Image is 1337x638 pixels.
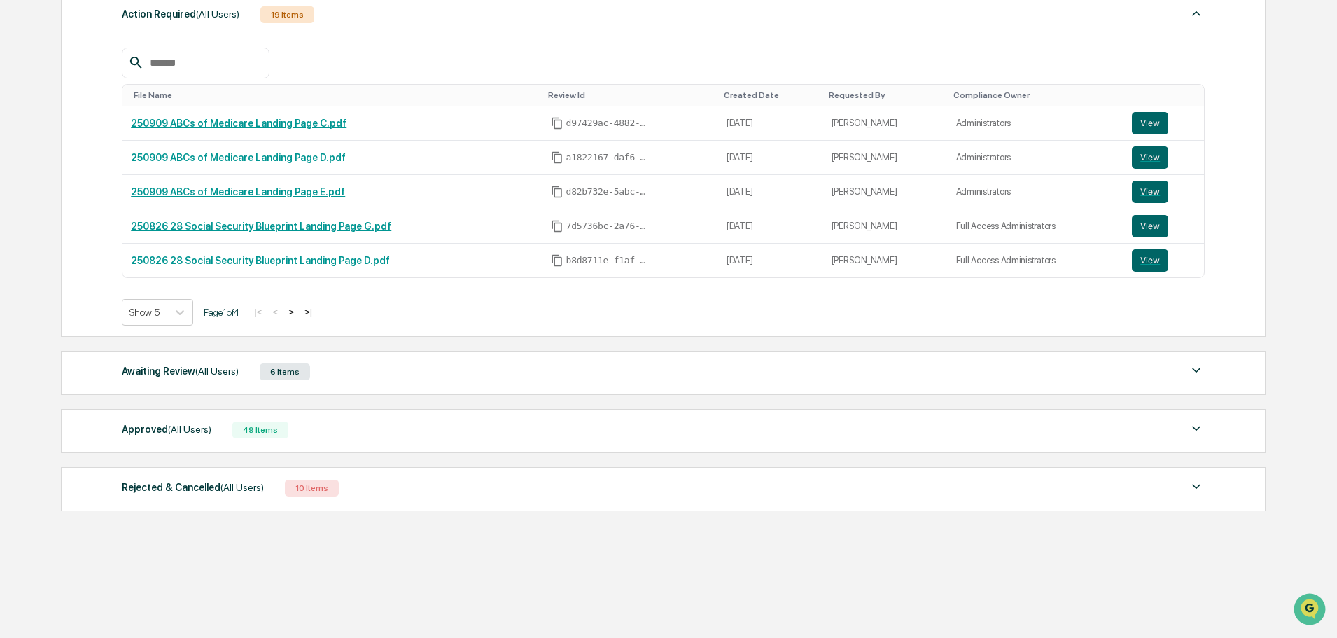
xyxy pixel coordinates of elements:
div: 49 Items [232,422,288,438]
img: caret [1188,362,1205,379]
td: [PERSON_NAME] [823,175,948,209]
div: 6 Items [260,363,310,380]
span: Attestations [115,176,174,190]
a: 250826 28 Social Security Blueprint Landing Page G.pdf [131,221,391,232]
button: View [1132,249,1168,272]
span: (All Users) [195,366,239,377]
span: Copy Id [551,254,563,267]
div: Toggle SortBy [829,90,942,100]
div: 🔎 [14,204,25,216]
span: a1822167-daf6-463d-bf48-4787f0b201c0 [566,152,650,163]
span: Pylon [139,237,169,248]
img: caret [1188,5,1205,22]
div: Awaiting Review [122,362,239,380]
a: View [1132,112,1196,134]
td: [PERSON_NAME] [823,106,948,141]
span: d82b732e-5abc-498c-8ec8-286a6f85f2bd [566,186,650,197]
a: 🗄️Attestations [96,171,179,196]
div: Approved [122,420,211,438]
td: [PERSON_NAME] [823,141,948,175]
td: Full Access Administrators [948,244,1124,277]
td: Administrators [948,106,1124,141]
img: caret [1188,420,1205,437]
td: Administrators [948,175,1124,209]
button: > [284,306,298,318]
button: View [1132,181,1168,203]
div: Toggle SortBy [548,90,713,100]
td: [DATE] [718,209,823,244]
button: View [1132,112,1168,134]
span: Data Lookup [28,203,88,217]
div: Start new chat [48,107,230,121]
div: Toggle SortBy [953,90,1119,100]
span: (All Users) [196,8,239,20]
div: 🗄️ [101,178,113,189]
span: Preclearance [28,176,90,190]
span: Copy Id [551,117,563,130]
a: 250909 ABCs of Medicare Landing Page E.pdf [131,186,345,197]
button: View [1132,215,1168,237]
div: 10 Items [285,480,339,497]
a: 250909 ABCs of Medicare Landing Page D.pdf [131,152,346,163]
span: (All Users) [220,482,264,493]
span: 7d5736bc-2a76-4984-9617-808a1cc36b00 [566,221,650,232]
img: 1746055101610-c473b297-6a78-478c-a979-82029cc54cd1 [14,107,39,132]
span: Page 1 of 4 [204,307,239,318]
a: 🖐️Preclearance [8,171,96,196]
td: [DATE] [718,175,823,209]
a: View [1132,146,1196,169]
span: Copy Id [551,220,563,233]
div: 19 Items [260,6,314,23]
div: We're available if you need us! [48,121,177,132]
a: Powered byPylon [99,237,169,248]
td: [DATE] [718,141,823,175]
span: (All Users) [168,424,211,435]
td: [DATE] [718,106,823,141]
button: View [1132,146,1168,169]
div: 🖐️ [14,178,25,189]
span: d97429ac-4882-4fca-9627-df84493dc987 [566,118,650,129]
a: View [1132,249,1196,272]
div: Toggle SortBy [724,90,818,100]
div: Toggle SortBy [134,90,536,100]
a: View [1132,181,1196,203]
button: |< [250,306,266,318]
td: [PERSON_NAME] [823,244,948,277]
button: Start new chat [238,111,255,128]
span: Copy Id [551,186,563,198]
iframe: Open customer support [1292,592,1330,630]
td: [DATE] [718,244,823,277]
button: >| [300,306,316,318]
td: [PERSON_NAME] [823,209,948,244]
span: b8d8711e-f1af-43e7-b872-64aace1b9637 [566,255,650,266]
p: How can we help? [14,29,255,52]
img: caret [1188,478,1205,495]
td: Administrators [948,141,1124,175]
a: 250909 ABCs of Medicare Landing Page C.pdf [131,118,346,129]
div: Action Required [122,5,239,23]
td: Full Access Administrators [948,209,1124,244]
div: Rejected & Cancelled [122,478,264,497]
a: View [1132,215,1196,237]
a: 250826 28 Social Security Blueprint Landing Page D.pdf [131,255,390,266]
button: < [268,306,282,318]
div: Toggle SortBy [1135,90,1198,100]
span: Copy Id [551,151,563,164]
a: 🔎Data Lookup [8,197,94,223]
